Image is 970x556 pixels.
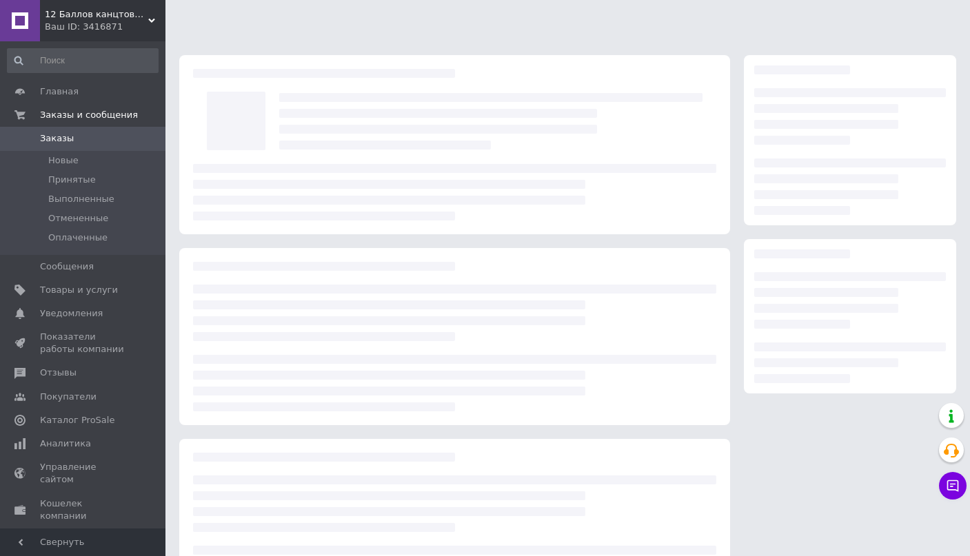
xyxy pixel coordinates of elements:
[48,212,108,225] span: Отмененные
[40,260,94,273] span: Сообщения
[48,231,108,244] span: Оплаченные
[40,284,118,296] span: Товары и услуги
[40,437,91,450] span: Аналитика
[45,21,165,33] div: Ваш ID: 3416871
[40,109,138,121] span: Заказы и сообщения
[40,307,103,320] span: Уведомления
[40,391,97,403] span: Покупатели
[48,154,79,167] span: Новые
[48,174,96,186] span: Принятые
[48,193,114,205] span: Выполненные
[40,85,79,98] span: Главная
[45,8,148,21] span: 12 Баллов канцтовары оптом и в розницу
[40,461,128,486] span: Управление сайтом
[40,331,128,356] span: Показатели работы компании
[7,48,159,73] input: Поиск
[40,367,77,379] span: Отзывы
[939,472,967,500] button: Чат с покупателем
[40,414,114,426] span: Каталог ProSale
[40,497,128,522] span: Кошелек компании
[40,132,74,145] span: Заказы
